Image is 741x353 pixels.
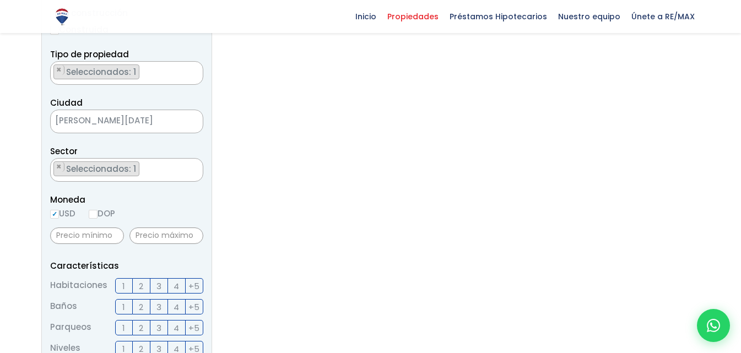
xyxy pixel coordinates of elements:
span: 2 [139,300,143,314]
label: DOP [89,207,115,220]
input: Precio mínimo [50,227,124,244]
span: Moneda [50,193,203,207]
input: Precio máximo [129,227,203,244]
button: Remove item [54,162,64,172]
span: Habitaciones [50,278,107,294]
span: +5 [188,321,199,335]
span: 1 [122,300,125,314]
span: Seleccionados: 1 [65,163,139,175]
span: Préstamos Hipotecarios [444,8,553,25]
span: Baños [50,299,77,314]
p: Características [50,259,203,273]
span: 2 [139,279,143,293]
span: Seleccionados: 1 [65,66,139,78]
span: 1 [122,321,125,335]
span: SANTO DOMINGO DE GUZMÁN [51,113,175,128]
span: 3 [156,300,161,314]
span: Inicio [350,8,382,25]
span: +5 [188,279,199,293]
span: × [191,65,197,75]
label: USD [50,207,75,220]
li: VILLA JUANA [53,161,139,176]
span: × [186,117,192,127]
span: Sector [50,145,78,157]
li: TERRENO [53,64,139,79]
span: 4 [174,321,179,335]
span: 4 [174,279,179,293]
button: Remove all items [191,161,197,172]
span: 4 [174,300,179,314]
span: SANTO DOMINGO DE GUZMÁN [50,110,203,133]
img: Logo de REMAX [52,7,72,26]
span: 2 [139,321,143,335]
span: Ciudad [50,97,83,108]
span: 3 [156,321,161,335]
span: 3 [156,279,161,293]
span: × [191,162,197,172]
span: × [56,65,62,75]
input: DOP [89,210,98,219]
button: Remove all items [191,64,197,75]
span: Únete a RE/MAX [626,8,700,25]
span: Nuestro equipo [553,8,626,25]
button: Remove all items [175,113,192,131]
span: × [56,162,62,172]
span: Parqueos [50,320,91,335]
span: +5 [188,300,199,314]
button: Remove item [54,65,64,75]
span: 1 [122,279,125,293]
span: Tipo de propiedad [50,48,129,60]
span: Propiedades [382,8,444,25]
textarea: Search [51,159,57,182]
input: USD [50,210,59,219]
textarea: Search [51,62,57,85]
